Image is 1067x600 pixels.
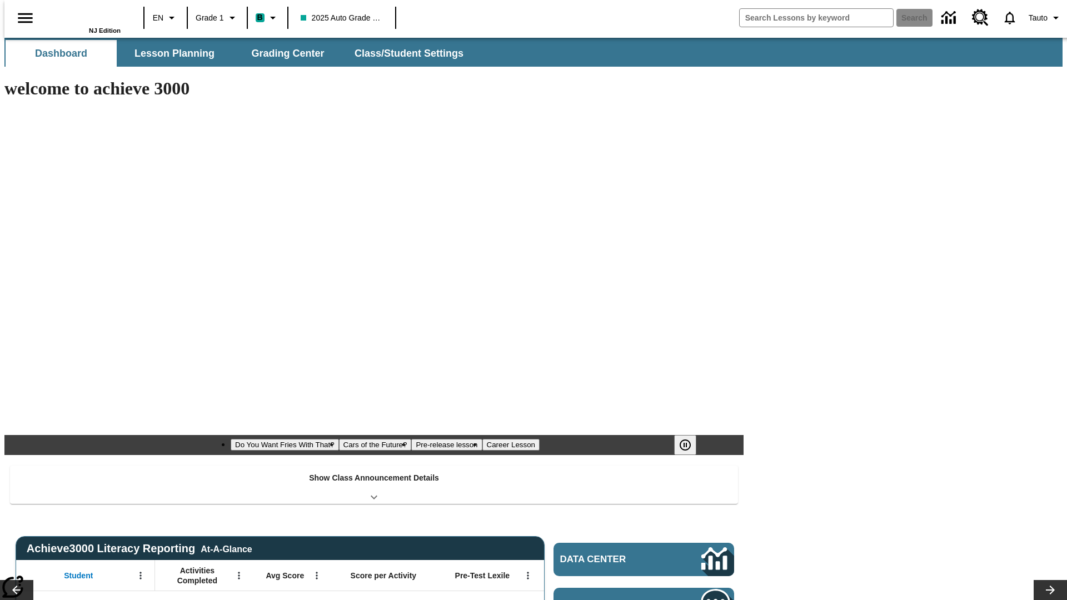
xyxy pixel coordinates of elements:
[554,543,734,576] a: Data Center
[4,38,1063,67] div: SubNavbar
[134,47,215,60] span: Lesson Planning
[9,2,42,34] button: Open side menu
[674,435,696,455] button: Pause
[27,542,252,555] span: Achieve3000 Literacy Reporting
[132,567,149,584] button: Open Menu
[482,439,540,451] button: Slide 4 Career Lesson
[257,11,263,24] span: B
[995,3,1024,32] a: Notifications
[148,8,183,28] button: Language: EN, Select a language
[309,472,439,484] p: Show Class Announcement Details
[520,567,536,584] button: Open Menu
[266,571,304,581] span: Avg Score
[4,40,473,67] div: SubNavbar
[1029,12,1048,24] span: Tauto
[89,27,121,34] span: NJ Edition
[411,439,482,451] button: Slide 3 Pre-release lesson
[965,3,995,33] a: Resource Center, Will open in new tab
[560,554,664,565] span: Data Center
[64,571,93,581] span: Student
[935,3,965,33] a: Data Center
[251,8,284,28] button: Boost Class color is teal. Change class color
[251,47,324,60] span: Grading Center
[351,571,417,581] span: Score per Activity
[48,5,121,27] a: Home
[346,40,472,67] button: Class/Student Settings
[35,47,87,60] span: Dashboard
[231,567,247,584] button: Open Menu
[355,47,463,60] span: Class/Student Settings
[48,4,121,34] div: Home
[231,439,339,451] button: Slide 1 Do You Want Fries With That?
[119,40,230,67] button: Lesson Planning
[10,466,738,504] div: Show Class Announcement Details
[301,12,383,24] span: 2025 Auto Grade 1 A
[339,439,412,451] button: Slide 2 Cars of the Future?
[196,12,224,24] span: Grade 1
[201,542,252,554] div: At-A-Glance
[1024,8,1067,28] button: Profile/Settings
[232,40,343,67] button: Grading Center
[674,435,707,455] div: Pause
[740,9,893,27] input: search field
[153,12,163,24] span: EN
[1034,580,1067,600] button: Lesson carousel, Next
[191,8,243,28] button: Grade: Grade 1, Select a grade
[4,78,744,99] h1: welcome to achieve 3000
[455,571,510,581] span: Pre-Test Lexile
[308,567,325,584] button: Open Menu
[6,40,117,67] button: Dashboard
[161,566,234,586] span: Activities Completed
